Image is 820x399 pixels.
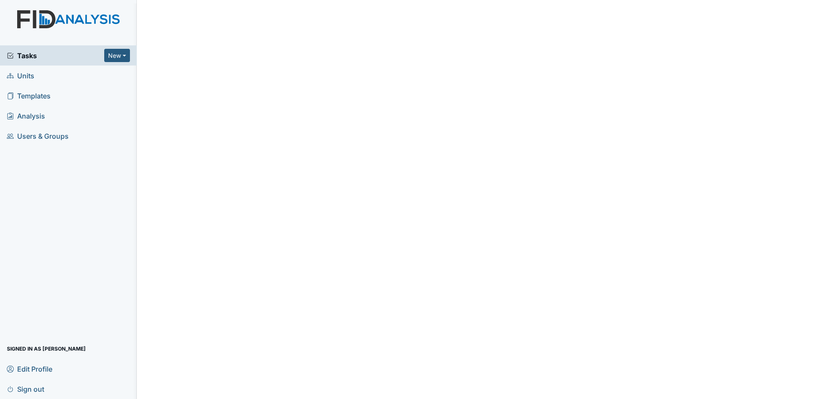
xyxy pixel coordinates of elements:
[7,69,34,82] span: Units
[7,109,45,122] span: Analysis
[7,129,69,143] span: Users & Groups
[7,342,86,355] span: Signed in as [PERSON_NAME]
[7,362,52,375] span: Edit Profile
[7,51,104,61] a: Tasks
[7,382,44,396] span: Sign out
[7,89,51,102] span: Templates
[104,49,130,62] button: New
